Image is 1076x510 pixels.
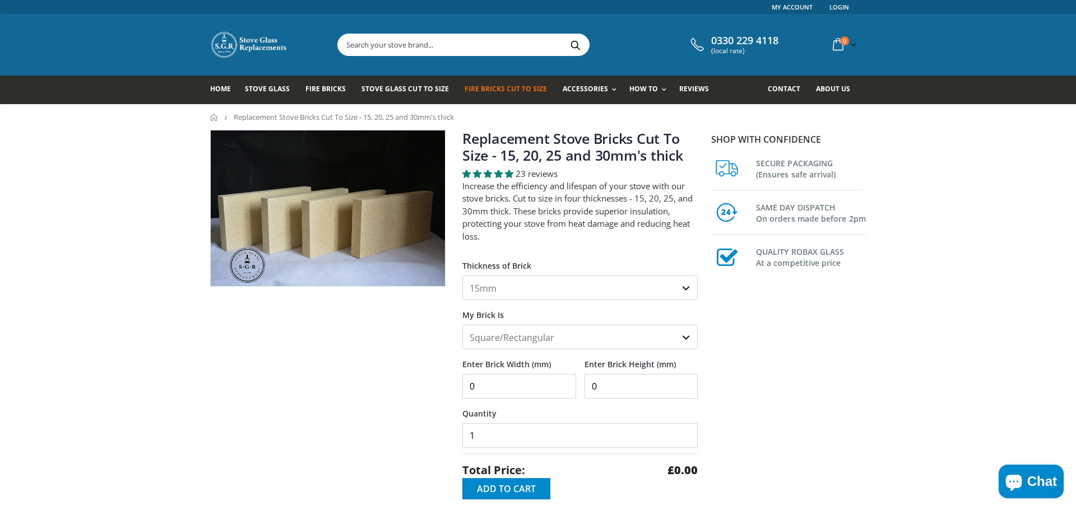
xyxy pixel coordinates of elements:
[667,462,698,478] strong: £0.00
[585,349,698,369] label: Enter Brick Height (mm)
[462,399,698,419] label: Quantity
[756,200,866,224] h3: SAME DAY DISPATCH On orders made before 2pm
[462,129,683,165] a: Replacement Stove Bricks Cut To Size - 15, 20, 25 and 30mm's thick
[210,76,239,104] a: Home
[995,465,1067,501] inbox-online-store-chat: Shopify online store chat
[462,180,698,243] p: Increase the efficiency and lifespan of your stove with our stove bricks. Cut to size in four thi...
[711,133,866,146] p: Shop with confidence
[711,35,778,47] span: 0330 229 4118
[679,76,717,104] a: Reviews
[462,462,525,478] span: Total Price:
[477,483,536,495] span: Add to Cart
[840,36,849,45] span: 0
[361,84,448,93] span: Stove Glass Cut To Size
[768,76,809,104] a: Contact
[756,244,866,269] h3: QUALITY ROBAX GLASS At a competitive price
[462,349,576,369] label: Enter Brick Width (mm)
[563,84,608,93] span: Accessories
[234,112,454,122] span: Replacement Stove Bricks Cut To Size - 15, 20, 25 and 30mm's thick
[462,300,698,320] label: My Brick Is
[305,76,354,104] a: Fire Bricks
[516,168,558,179] span: 23 reviews
[210,84,231,93] span: Home
[210,114,219,121] a: Home
[462,251,698,271] label: Thickness of Brick
[756,156,866,180] h3: SECURE PACKAGING (Ensures safe arrival)
[210,31,289,59] img: Stove Glass Replacement
[711,47,778,55] span: (local rate)
[768,84,800,93] span: Contact
[629,76,672,104] a: How To
[462,478,550,499] button: Add to Cart
[465,84,547,93] span: Fire Bricks Cut To Size
[211,130,445,286] img: 4_fire_bricks_1aa33a0b-dc7a-4843-b288-55f1aa0e36c3_800x_crop_center.jpeg
[245,84,290,93] span: Stove Glass
[563,76,622,104] a: Accessories
[305,84,346,93] span: Fire Bricks
[688,35,778,55] a: 0330 229 4118 (local rate)
[338,34,715,55] input: Search your stove brand...
[816,76,859,104] a: About us
[361,76,457,104] a: Stove Glass Cut To Size
[629,84,658,93] span: How To
[828,34,859,55] a: 0
[816,84,850,93] span: About us
[462,168,516,179] span: 4.78 stars
[563,34,588,55] button: Search
[679,84,709,93] span: Reviews
[465,76,555,104] a: Fire Bricks Cut To Size
[245,76,298,104] a: Stove Glass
